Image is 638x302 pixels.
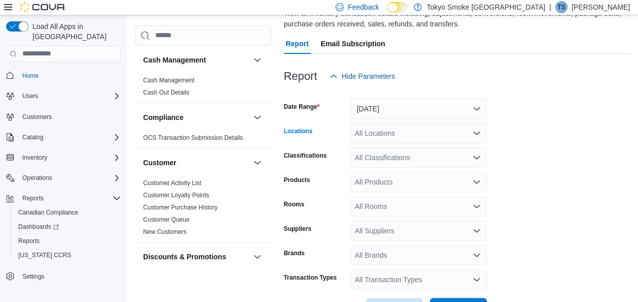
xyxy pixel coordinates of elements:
span: Reports [22,194,44,202]
button: Customer [143,158,249,168]
label: Locations [284,127,313,135]
a: Customer Purchase History [143,204,218,211]
button: [US_STATE] CCRS [10,248,125,262]
label: Date Range [284,103,320,111]
span: Washington CCRS [14,249,121,261]
button: Users [2,89,125,103]
a: Canadian Compliance [14,206,82,219]
h3: Report [284,70,317,82]
button: Customer [251,157,263,169]
button: Inventory [2,150,125,165]
span: [US_STATE] CCRS [18,251,71,259]
input: Dark Mode [387,2,409,13]
span: Customers [22,113,52,121]
button: [DATE] [351,99,487,119]
span: Customer Purchase History [143,203,218,212]
h3: Compliance [143,112,183,123]
button: Compliance [143,112,249,123]
span: Reports [14,235,121,247]
a: Cash Management [143,77,194,84]
span: Canadian Compliance [14,206,121,219]
button: Operations [18,172,56,184]
label: Classifications [284,152,327,160]
p: | [549,1,551,13]
span: Operations [18,172,121,184]
button: Cash Management [251,54,263,66]
span: Inventory [22,154,47,162]
label: Products [284,176,310,184]
button: Canadian Compliance [10,205,125,220]
button: Inventory [18,152,51,164]
span: Settings [22,273,44,281]
button: Reports [18,192,48,204]
button: Open list of options [473,202,481,210]
span: OCS Transaction Submission Details [143,134,243,142]
button: Customers [2,109,125,124]
button: Compliance [251,111,263,124]
span: Email Subscription [321,34,385,54]
p: [PERSON_NAME] [572,1,630,13]
span: Customers [18,110,121,123]
span: Cash Management [143,76,194,84]
button: Hide Parameters [325,66,399,86]
button: Cash Management [143,55,249,65]
div: Compliance [135,132,272,148]
label: Brands [284,249,305,257]
label: Rooms [284,200,305,208]
span: Catalog [22,133,43,141]
span: Customer Activity List [143,179,202,187]
h3: Cash Management [143,55,206,65]
button: Open list of options [473,178,481,186]
p: Tokyo Smoke [GEOGRAPHIC_DATA] [427,1,546,13]
a: [US_STATE] CCRS [14,249,75,261]
label: Transaction Types [284,274,337,282]
span: Operations [22,174,52,182]
a: Dashboards [10,220,125,234]
button: Operations [2,171,125,185]
span: Catalog [18,131,121,143]
button: Open list of options [473,227,481,235]
label: Suppliers [284,225,312,233]
span: Cash Out Details [143,88,189,97]
span: Dashboards [18,223,59,231]
span: Reports [18,237,40,245]
h3: Discounts & Promotions [143,252,226,262]
a: Customer Loyalty Points [143,192,209,199]
button: Open list of options [473,251,481,259]
span: Users [18,90,121,102]
button: Open list of options [473,154,481,162]
a: Customer Queue [143,216,189,223]
button: Catalog [18,131,47,143]
span: Dashboards [14,221,121,233]
button: Open list of options [473,276,481,284]
span: Users [22,92,38,100]
span: TS [557,1,565,13]
div: Tariq Syed [555,1,567,13]
button: Catalog [2,130,125,144]
a: New Customers [143,228,186,235]
div: Cash Management [135,74,272,103]
button: Discounts & Promotions [251,251,263,263]
span: New Customers [143,228,186,236]
span: Inventory [18,152,121,164]
a: Home [18,70,43,82]
button: Settings [2,268,125,283]
span: Load All Apps in [GEOGRAPHIC_DATA] [28,21,121,42]
button: Open list of options [473,129,481,137]
a: OCS Transaction Submission Details [143,134,243,141]
button: Users [18,90,42,102]
img: Cova [20,2,66,12]
button: Reports [10,234,125,248]
button: Home [2,68,125,83]
span: Customer Queue [143,216,189,224]
button: Reports [2,191,125,205]
div: Customer [135,177,272,242]
span: Home [22,72,39,80]
span: Report [286,34,309,54]
a: Customer Activity List [143,179,202,187]
a: Settings [18,270,48,283]
span: Feedback [348,2,379,12]
button: Discounts & Promotions [143,252,249,262]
